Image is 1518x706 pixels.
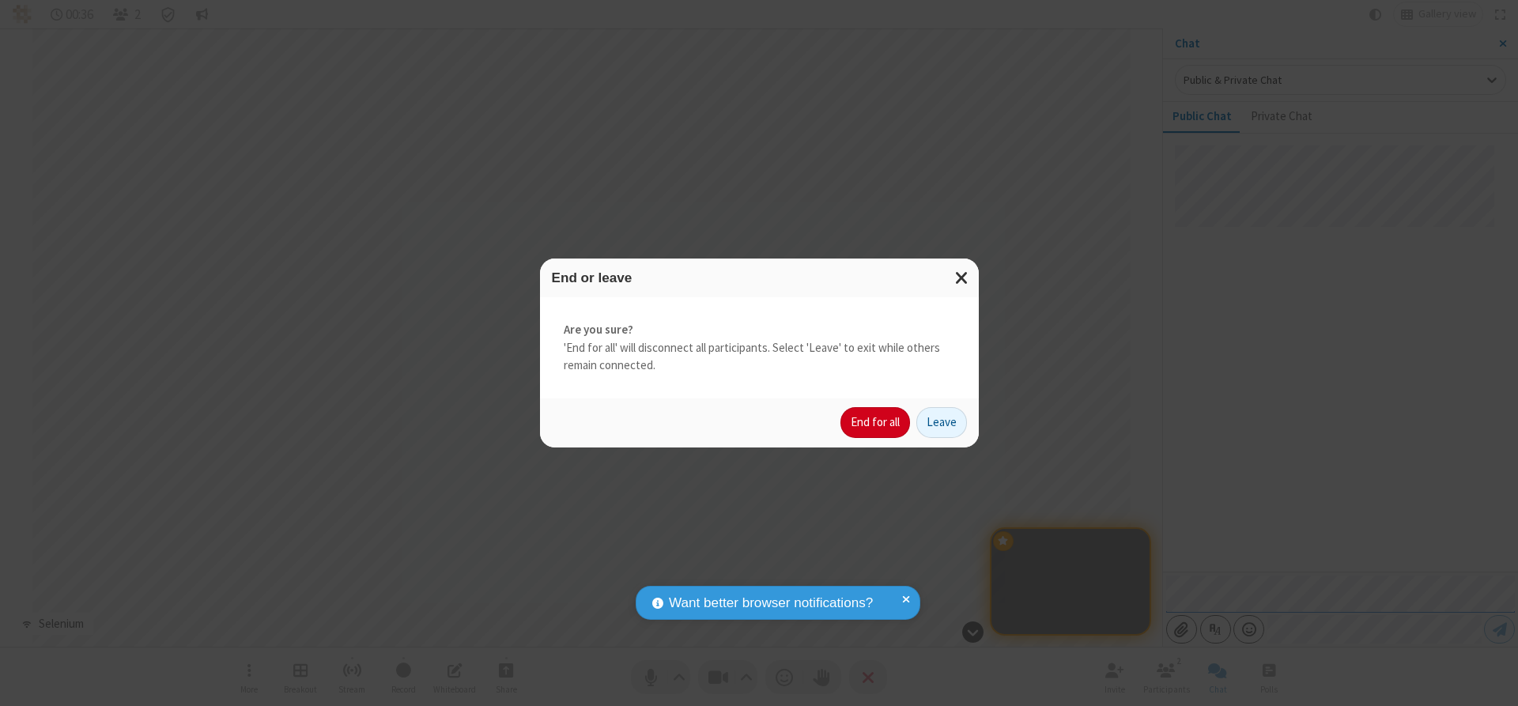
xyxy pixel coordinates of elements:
h3: End or leave [552,270,967,285]
button: End for all [840,407,910,439]
strong: Are you sure? [564,321,955,339]
button: Close modal [946,259,979,297]
span: Want better browser notifications? [669,593,873,614]
button: Leave [916,407,967,439]
div: 'End for all' will disconnect all participants. Select 'Leave' to exit while others remain connec... [540,297,979,398]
